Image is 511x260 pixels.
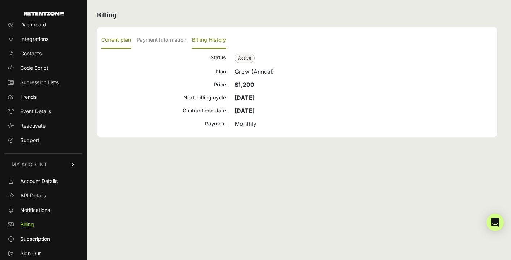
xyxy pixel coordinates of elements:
[101,67,226,76] div: Plan
[4,204,82,216] a: Notifications
[20,206,50,214] span: Notifications
[20,235,50,243] span: Subscription
[235,107,255,114] strong: [DATE]
[97,10,497,20] h2: Billing
[20,250,41,257] span: Sign Out
[101,106,226,115] div: Contract end date
[20,35,48,43] span: Integrations
[20,192,46,199] span: API Details
[20,221,34,228] span: Billing
[12,161,47,168] span: MY ACCOUNT
[235,81,254,88] strong: $1,200
[486,214,504,231] div: Open Intercom Messenger
[20,79,59,86] span: Supression Lists
[4,135,82,146] a: Support
[4,48,82,59] a: Contacts
[4,175,82,187] a: Account Details
[20,178,58,185] span: Account Details
[235,54,255,63] span: Active
[4,106,82,117] a: Event Details
[101,53,226,63] div: Status
[235,119,493,128] div: Monthly
[4,120,82,132] a: Reactivate
[235,94,255,101] strong: [DATE]
[101,93,226,102] div: Next billing cycle
[101,80,226,89] div: Price
[4,77,82,88] a: Supression Lists
[4,248,82,259] a: Sign Out
[24,12,64,16] img: Retention.com
[137,32,186,49] label: Payment Information
[4,219,82,230] a: Billing
[101,32,131,49] label: Current plan
[101,119,226,128] div: Payment
[4,153,82,175] a: MY ACCOUNT
[4,19,82,30] a: Dashboard
[4,62,82,74] a: Code Script
[4,33,82,45] a: Integrations
[192,32,226,49] label: Billing History
[4,233,82,245] a: Subscription
[20,50,42,57] span: Contacts
[20,137,39,144] span: Support
[20,108,51,115] span: Event Details
[20,21,46,28] span: Dashboard
[20,64,48,72] span: Code Script
[235,67,493,76] div: Grow (Annual)
[4,190,82,201] a: API Details
[20,93,37,101] span: Trends
[4,91,82,103] a: Trends
[20,122,46,129] span: Reactivate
